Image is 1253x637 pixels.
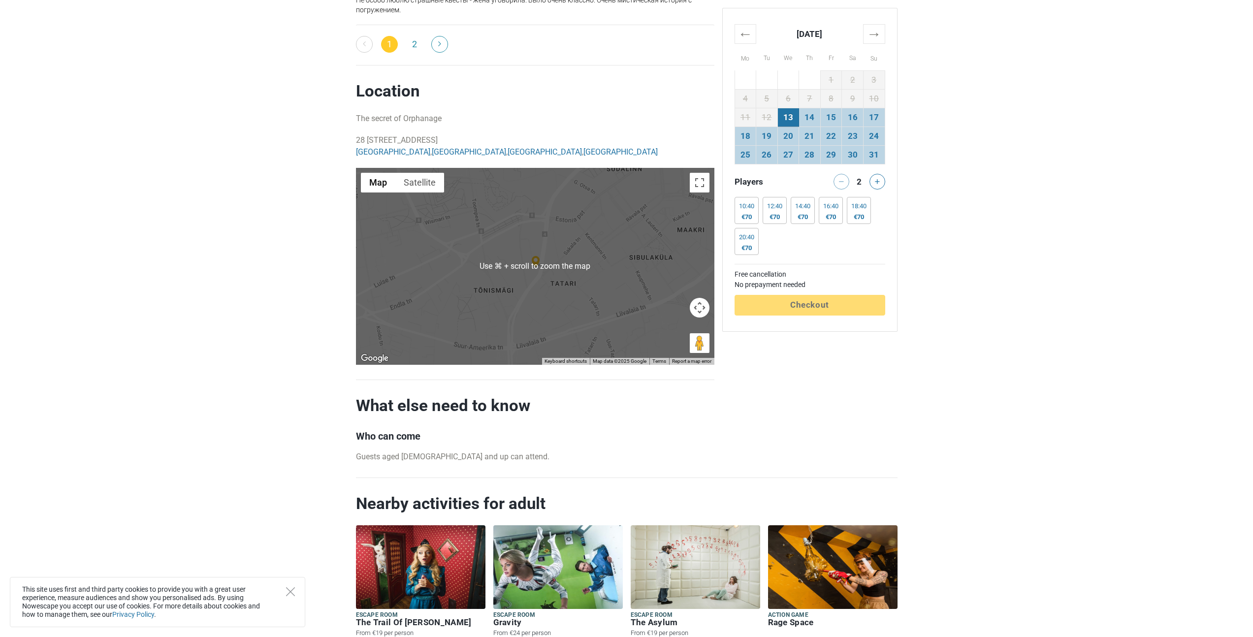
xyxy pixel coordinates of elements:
[799,43,821,70] th: Th
[508,147,582,157] a: [GEOGRAPHIC_DATA]
[739,244,754,252] div: €70
[583,147,658,157] a: [GEOGRAPHIC_DATA]
[735,108,756,127] td: 11
[768,525,898,630] a: Action game Rage Space
[545,358,587,365] button: Keyboard shortcuts
[493,611,623,619] h5: Escape room
[356,147,430,157] a: [GEOGRAPHIC_DATA]
[777,127,799,145] td: 20
[842,108,864,127] td: 16
[735,269,885,280] td: Free cancellation
[795,213,810,221] div: €70
[358,352,391,365] img: Google
[777,89,799,108] td: 6
[631,617,760,628] h6: The Asylum
[381,36,398,53] span: 1
[735,145,756,164] td: 25
[842,70,864,89] td: 2
[356,451,714,463] p: Guests aged [DEMOGRAPHIC_DATA] and up can attend.
[735,127,756,145] td: 18
[739,202,754,210] div: 10:40
[820,89,842,108] td: 8
[863,108,885,127] td: 17
[593,358,646,364] span: Map data ©2025 Google
[356,113,714,125] p: The secret of Orphanage
[842,127,864,145] td: 23
[756,24,864,43] th: [DATE]
[112,610,154,618] a: Privacy Policy
[820,127,842,145] td: 22
[820,145,842,164] td: 29
[823,202,838,210] div: 16:40
[863,70,885,89] td: 3
[358,352,391,365] a: Open this area in Google Maps (opens a new window)
[739,213,754,221] div: €70
[735,43,756,70] th: Mo
[863,24,885,43] th: →
[853,174,865,188] div: 2
[652,358,666,364] a: Terms
[851,202,867,210] div: 18:40
[356,81,714,101] h2: Location
[432,147,506,157] a: [GEOGRAPHIC_DATA]
[735,24,756,43] th: ←
[799,89,821,108] td: 7
[842,89,864,108] td: 9
[631,611,760,619] h5: Escape room
[406,36,423,53] a: 2
[756,108,778,127] td: 12
[799,145,821,164] td: 28
[356,494,898,513] h2: Nearby activities for adult
[286,587,295,596] button: Close
[756,43,778,70] th: Tu
[739,233,754,241] div: 20:40
[768,617,898,628] h6: Rage Space
[356,617,485,628] h6: The Trail Of [PERSON_NAME]
[842,145,864,164] td: 30
[731,174,810,190] div: Players
[820,108,842,127] td: 15
[820,43,842,70] th: Fr
[767,213,782,221] div: €70
[756,145,778,164] td: 26
[799,108,821,127] td: 14
[863,43,885,70] th: Su
[735,280,885,290] td: No prepayment needed
[863,127,885,145] td: 24
[799,127,821,145] td: 21
[851,213,867,221] div: €70
[690,298,709,318] button: Map camera controls
[767,202,782,210] div: 12:40
[768,611,898,619] h5: Action game
[842,43,864,70] th: Sa
[690,173,709,192] button: Toggle fullscreen view
[356,611,485,619] h5: Escape room
[823,213,838,221] div: €70
[863,89,885,108] td: 10
[795,202,810,210] div: 14:40
[361,173,395,192] button: Show street map
[735,89,756,108] td: 4
[672,358,711,364] a: Report a map error
[10,577,305,627] div: This site uses first and third party cookies to provide you with a great user experience, measure...
[356,396,714,415] h2: What else need to know
[756,127,778,145] td: 19
[777,108,799,127] td: 13
[493,617,623,628] h6: Gravity
[395,173,444,192] button: Show satellite imagery
[756,89,778,108] td: 5
[690,333,709,353] button: Drag Pegman onto the map to open Street View
[356,134,714,158] p: 28 [STREET_ADDRESS] , , ,
[777,145,799,164] td: 27
[820,70,842,89] td: 1
[863,145,885,164] td: 31
[777,43,799,70] th: We
[356,430,714,442] h3: Who can come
